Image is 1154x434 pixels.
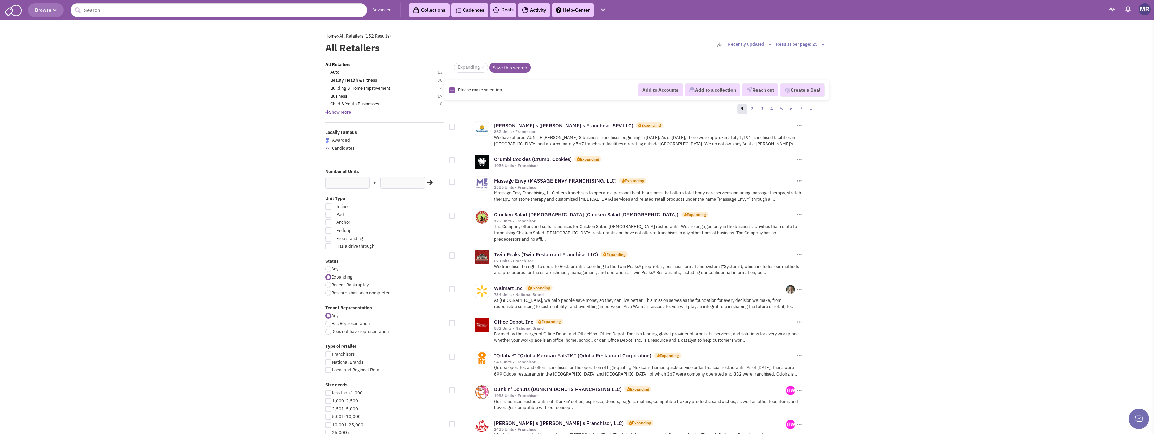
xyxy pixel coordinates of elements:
[331,282,369,288] span: Recent Bankruptcy
[641,122,661,128] div: Expanding
[440,85,450,92] span: 4
[541,319,561,324] div: Expanding
[531,285,550,291] div: Expanding
[493,6,499,14] img: icon-deals.svg
[494,393,786,399] div: 1933 Units • Franchisor
[785,87,791,94] img: Deal-Dollar.png
[325,382,445,388] label: Size needs
[437,77,450,84] span: 30
[687,212,706,217] div: Expanding
[325,41,530,55] label: All Retailers
[5,3,22,16] img: SmartAdmin
[632,420,651,426] div: Expanding
[786,386,795,395] img: EDbfuR20xUqdOdjHtgKE_Q.png
[325,109,351,115] span: Show More
[332,359,363,365] span: National Brands
[332,203,407,210] span: Inline
[454,63,488,73] span: Expanding
[494,331,803,343] p: Formed by the merger of Office Depot and OfficeMax, Office Depot, Inc. is a leading global provid...
[331,274,352,280] span: Expanding
[494,177,617,184] a: Massage Envy (MASSAGE ENVY FRANCHISING, LLC)
[330,101,379,107] a: Child & Youth Businesses
[494,218,795,224] div: 129 Units • Franchisor
[494,285,523,291] a: Walmart Inc
[1139,3,1151,15] img: Matt Rau
[625,178,644,184] div: Expanding
[372,180,376,186] label: to
[325,138,329,143] img: locallyfamous-largeicon.png
[494,163,795,168] div: 1056 Units • Franchisor
[28,3,64,17] button: Browse
[493,6,514,14] a: Deals
[437,93,450,100] span: 17
[494,156,572,162] a: Crumbl Cookies (Crumbl Cookies)
[494,352,651,359] a: "Qdoba®" "Qdoba Mexican EatsTM" (Qdoba Restaurant Corporation)
[786,104,796,114] a: 6
[494,325,795,331] div: 582 Units • National Brand
[776,104,787,114] a: 5
[606,251,625,257] div: Expanding
[494,190,803,202] p: Massage Envy Franchising, LLC offers franchises to operate a personal health business that offers...
[35,7,57,13] span: Browse
[780,83,825,97] button: Create a Deal
[332,398,358,404] span: 1,000-2,500
[331,321,370,327] span: Has Representation
[494,129,795,135] div: 862 Units • Franchisor
[331,266,338,272] span: Any
[767,104,777,114] a: 4
[325,258,445,265] label: Status
[717,42,722,47] img: download-2-24.png
[556,7,561,13] img: help.png
[332,212,407,218] span: Pad
[423,178,434,187] div: Search Nearby
[685,83,740,96] button: Add to a collection
[332,243,407,250] span: Has a drive through
[440,101,450,107] span: 8
[325,33,337,39] a: Home
[325,62,351,68] a: All Retailers
[332,351,355,357] span: Franchisors
[332,414,361,419] span: 5,001-10,000
[339,33,391,39] span: All Retailers (152 Results)
[325,169,445,175] label: Number of Units
[437,69,450,76] span: 13
[489,63,531,73] a: Save this search
[325,196,445,202] label: Unit Type
[757,104,767,114] a: 3
[325,129,445,136] label: Locally Famous
[451,3,488,17] a: Cadences
[522,7,528,13] img: Activity.png
[630,386,649,392] div: Expanding
[786,285,795,294] img: -bQhl7bDCEalq7cyvLcQFQ.png
[494,297,803,310] p: At [GEOGRAPHIC_DATA], we help people save money so they can live better. This mission serves as t...
[325,305,445,311] label: Tenant Representation
[332,145,354,151] span: Candidates
[494,135,803,147] p: We have offered AUNTIE [PERSON_NAME]’S business franchises beginning in [DATE]. As of [DATE], the...
[494,292,786,297] div: 734 Units • National Brand
[332,406,358,412] span: 2,501-5,000
[332,219,407,226] span: Anchor
[806,104,816,114] a: »
[332,137,350,143] span: Awarded
[737,104,747,114] a: 1
[325,62,351,67] b: All Retailers
[330,69,339,76] a: Auto
[689,87,695,93] img: icon-collection-lavender.png
[325,146,329,150] img: locallyfamous-upvote.png
[331,329,389,334] span: Does not have representation
[638,83,683,96] button: Add to Accounts
[330,93,347,100] a: Business
[494,185,795,190] div: 1385 Units • Franchisor
[742,83,778,96] button: Reach out
[332,422,363,428] span: 10,001-25,000
[746,87,752,93] img: VectorPaper_Plane.png
[372,7,392,14] a: Advanced
[494,399,803,411] p: Our franchised restaurants sell Dunkin' coffee, espresso, donuts, bagels, muffins, compatible bak...
[494,224,803,243] p: The Company offers and sells franchises for Chicken Salad [DEMOGRAPHIC_DATA] restaurants. We are ...
[494,264,803,276] p: We franchise the right to operate Restaurants according to the Twin Peaks® proprietary business f...
[455,8,461,13] img: Cadences_logo.png
[332,367,382,373] span: Local and Regional Retail
[494,211,678,218] a: Chicken Salad [DEMOGRAPHIC_DATA] (Chicken Salad [DEMOGRAPHIC_DATA])
[494,122,633,129] a: [PERSON_NAME]'s ([PERSON_NAME]'s Franchisor SPV LLC)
